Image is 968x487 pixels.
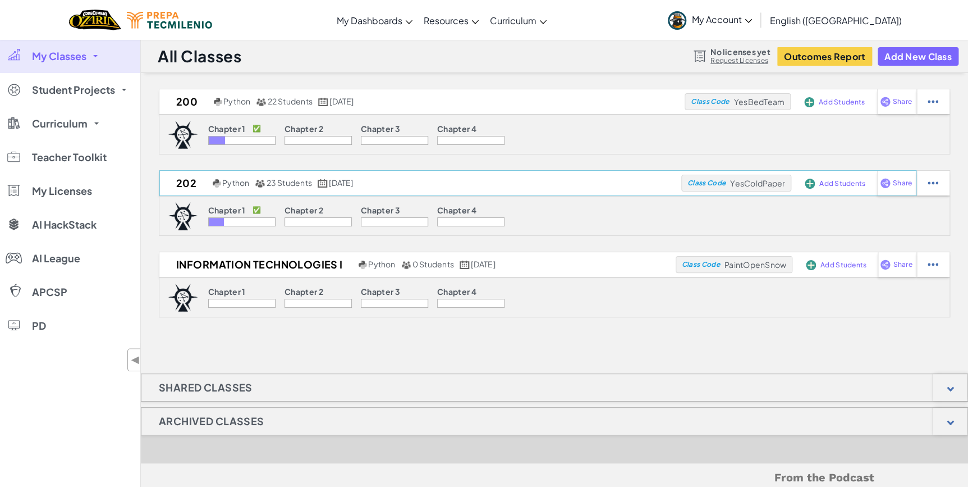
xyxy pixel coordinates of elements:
[424,15,469,26] span: Resources
[32,152,107,162] span: Teacher Toolkit
[710,47,770,56] span: No licenses yet
[235,469,874,486] h5: From the Podcast
[159,256,676,273] a: Information Technologies I Python 0 Students [DATE]
[127,12,212,29] img: Tecmilenio logo
[412,259,454,269] span: 0 Students
[819,180,865,187] span: Add Students
[893,180,912,186] span: Share
[691,98,729,105] span: Class Code
[361,206,400,215] p: Chapter 3
[32,51,86,61] span: My Classes
[804,97,814,107] img: IconAddStudents.svg
[668,11,686,30] img: avatar
[331,5,418,35] a: My Dashboards
[437,206,476,215] p: Chapter 4
[69,8,121,31] img: Home
[368,259,395,269] span: Python
[267,96,313,106] span: 22 Students
[285,124,323,133] p: Chapter 2
[471,259,495,269] span: [DATE]
[159,175,210,192] h2: 202
[880,97,891,107] img: IconShare_Purple.svg
[208,124,246,133] p: Chapter 1
[168,121,198,149] img: logo
[69,8,121,31] a: Ozaria by CodeCombat logo
[893,98,912,105] span: Share
[208,287,246,296] p: Chapter 1
[255,179,265,188] img: MultipleUsers.png
[777,47,872,66] button: Outcomes Report
[820,262,866,268] span: Add Students
[460,261,470,269] img: calendar.svg
[893,261,912,268] span: Share
[285,287,323,296] p: Chapter 2
[214,98,222,106] img: python.png
[361,124,400,133] p: Chapter 3
[318,179,328,188] img: calendar.svg
[253,206,261,215] p: ✅
[159,93,211,110] h2: 200
[928,97,938,107] img: IconStudentEllipsis.svg
[880,178,891,188] img: IconShare_Purple.svg
[819,99,865,106] span: Add Students
[141,374,270,402] h1: Shared Classes
[681,261,719,268] span: Class Code
[770,15,902,26] span: English ([GEOGRAPHIC_DATA])
[159,93,685,110] a: 200 Python 22 Students [DATE]
[253,124,261,133] p: ✅
[805,179,815,189] img: IconAddStudents.svg
[692,13,752,25] span: My Account
[208,206,246,215] p: Chapter 1
[213,179,221,188] img: python.png
[928,178,938,188] img: IconStudentEllipsis.svg
[687,180,726,186] span: Class Code
[131,352,140,368] span: ◀
[710,56,770,65] a: Request Licenses
[223,96,250,106] span: Python
[361,287,400,296] p: Chapter 3
[484,5,552,35] a: Curriculum
[329,177,353,188] span: [DATE]
[724,260,786,270] span: PaintOpenSnow
[359,261,367,269] img: python.png
[437,287,476,296] p: Chapter 4
[222,177,249,188] span: Python
[168,202,198,230] img: logo
[32,253,80,263] span: AI League
[158,45,241,67] h1: All Classes
[159,256,356,273] h2: Information Technologies I
[880,260,891,270] img: IconShare_Purple.svg
[878,47,958,66] button: Add New Class
[401,261,411,269] img: MultipleUsers.png
[437,124,476,133] p: Chapter 4
[337,15,402,26] span: My Dashboards
[730,178,785,188] span: YesColdPaper
[285,206,323,215] p: Chapter 2
[733,97,785,107] span: YesBedTeam
[141,407,281,435] h1: Archived Classes
[928,260,938,270] img: IconStudentEllipsis.svg
[256,98,266,106] img: MultipleUsers.png
[32,119,88,129] span: Curriculum
[168,284,198,312] img: logo
[318,98,328,106] img: calendar.svg
[490,15,536,26] span: Curriculum
[806,260,816,270] img: IconAddStudents.svg
[418,5,484,35] a: Resources
[159,175,681,192] a: 202 Python 23 Students [DATE]
[764,5,907,35] a: English ([GEOGRAPHIC_DATA])
[32,220,97,230] span: AI HackStack
[662,2,758,38] a: My Account
[32,186,92,196] span: My Licenses
[32,85,115,95] span: Student Projects
[266,177,312,188] span: 23 Students
[329,96,354,106] span: [DATE]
